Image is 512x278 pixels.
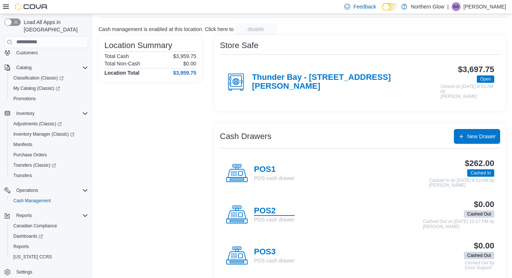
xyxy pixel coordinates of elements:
[254,216,295,223] p: POS cash drawer
[21,18,88,33] span: Load All Apps in [GEOGRAPHIC_DATA]
[465,159,494,168] h3: $262.00
[464,252,494,259] span: Cashed Out
[7,160,91,170] a: Transfers (Classic)
[235,23,277,35] button: disable
[10,196,54,205] a: Cash Management
[13,152,47,158] span: Purchase Orders
[10,119,88,128] span: Adjustments (Classic)
[454,129,500,144] button: New Drawer
[10,119,65,128] a: Adjustments (Classic)
[104,61,140,67] h6: Total Non-Cash
[429,178,494,188] p: Cashed In on [DATE] 8:53 AM by [PERSON_NAME]
[13,173,32,179] span: Transfers
[1,210,91,221] button: Reports
[10,84,63,93] a: My Catalog (Classic)
[7,83,91,94] a: My Catalog (Classic)
[13,244,29,250] span: Reports
[10,130,77,139] a: Inventory Manager (Classic)
[16,111,34,116] span: Inventory
[10,150,88,159] span: Purchase Orders
[13,85,60,91] span: My Catalog (Classic)
[452,2,461,11] div: Alison Albert
[10,171,88,180] span: Transfers
[1,267,91,277] button: Settings
[13,96,36,102] span: Promotions
[220,132,271,141] h3: Cash Drawers
[252,73,441,91] h4: Thunder Bay - [STREET_ADDRESS][PERSON_NAME]
[10,221,60,230] a: Canadian Compliance
[7,119,91,129] a: Adjustments (Classic)
[467,169,494,177] span: Cashed In
[16,213,32,218] span: Reports
[13,63,88,72] span: Catalog
[220,41,258,50] h3: Store Safe
[173,70,196,76] h4: $3,959.75
[16,65,31,71] span: Catalog
[13,223,57,229] span: Canadian Compliance
[16,269,32,275] span: Settings
[10,140,35,149] a: Manifests
[254,206,295,216] h4: POS2
[7,94,91,104] button: Promotions
[441,84,494,99] p: Closed on [DATE] 8:53 AM by [PERSON_NAME]
[467,211,491,217] span: Cashed Out
[13,75,64,81] span: Classification (Classic)
[13,186,88,195] span: Operations
[411,2,444,11] p: Northern Glow
[464,210,494,218] span: Cashed Out
[104,53,129,59] h6: Total Cash
[173,53,196,59] p: $3,959.75
[254,165,295,174] h4: POS1
[10,140,88,149] span: Manifests
[353,3,376,10] span: Feedback
[254,174,295,182] p: POS cash drawer
[10,232,46,241] a: Dashboards
[10,196,88,205] span: Cash Management
[467,133,496,140] span: New Drawer
[474,241,494,250] h3: $0.00
[13,211,35,220] button: Reports
[13,48,88,57] span: Customers
[7,252,91,262] button: [US_STATE] CCRS
[98,26,234,32] p: Cash management is enabled at this location. Click here to
[254,247,295,257] h4: POS3
[10,84,88,93] span: My Catalog (Classic)
[458,65,494,74] h3: $3,697.75
[7,221,91,231] button: Canadian Compliance
[464,2,506,11] p: [PERSON_NAME]
[7,129,91,139] a: Inventory Manager (Classic)
[10,130,88,139] span: Inventory Manager (Classic)
[13,131,74,137] span: Inventory Manager (Classic)
[254,257,295,264] p: POS cash drawer
[10,94,88,103] span: Promotions
[480,76,491,82] span: Open
[13,121,62,127] span: Adjustments (Classic)
[10,161,88,170] span: Transfers (Classic)
[465,261,494,271] p: Cashed Out by Cova Support
[447,2,449,11] p: |
[10,161,59,170] a: Transfers (Classic)
[10,252,88,261] span: Washington CCRS
[467,252,491,259] span: Cashed Out
[7,170,91,181] button: Transfers
[13,162,56,168] span: Transfers (Classic)
[453,2,459,11] span: AA
[1,108,91,119] button: Inventory
[13,233,43,239] span: Dashboards
[10,252,55,261] a: [US_STATE] CCRS
[13,109,37,118] button: Inventory
[13,268,35,277] a: Settings
[13,109,88,118] span: Inventory
[13,186,41,195] button: Operations
[10,74,88,82] span: Classification (Classic)
[13,198,51,204] span: Cash Management
[1,185,91,196] button: Operations
[10,150,50,159] a: Purchase Orders
[10,221,88,230] span: Canadian Compliance
[13,142,32,148] span: Manifests
[1,47,91,58] button: Customers
[13,63,34,72] button: Catalog
[382,3,398,11] input: Dark Mode
[10,242,32,251] a: Reports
